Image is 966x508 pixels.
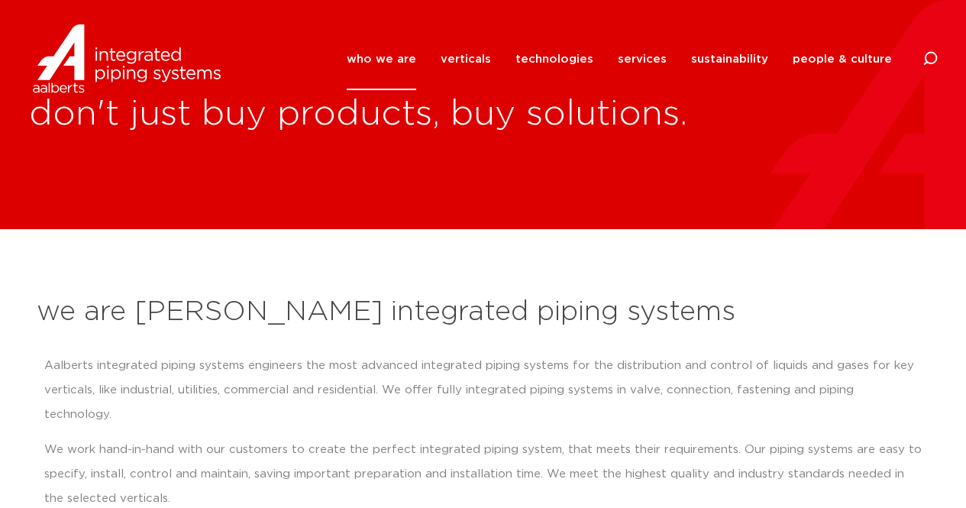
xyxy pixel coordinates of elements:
[793,28,892,90] a: people & culture
[347,28,892,90] nav: Menu
[44,354,922,427] p: Aalberts integrated piping systems engineers the most advanced integrated piping systems for the ...
[515,28,593,90] a: technologies
[347,28,416,90] a: who we are
[37,294,930,331] h2: we are [PERSON_NAME] integrated piping systems
[691,28,768,90] a: sustainability
[441,28,491,90] a: verticals
[618,28,667,90] a: services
